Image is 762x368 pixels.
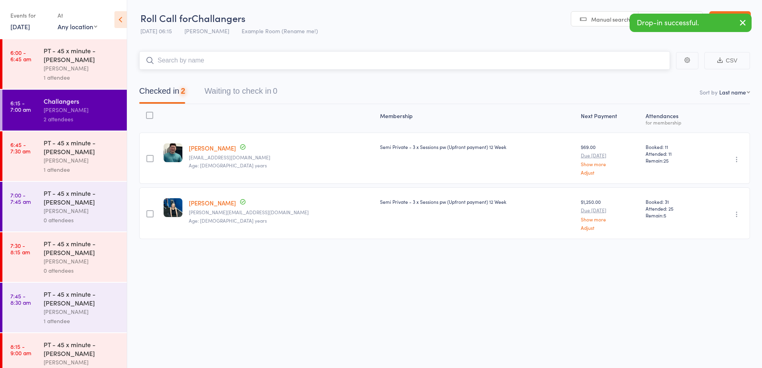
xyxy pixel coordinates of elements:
[204,82,277,104] button: Waiting to check in0
[192,11,246,24] span: Challangers
[44,215,120,225] div: 0 attendees
[630,14,752,32] div: Drop-in successful.
[44,307,120,316] div: [PERSON_NAME]
[377,108,578,129] div: Membership
[10,192,31,205] time: 7:00 - 7:45 am
[44,97,120,105] div: Challangers
[164,198,182,217] img: image1697437034.png
[44,290,120,307] div: PT - 45 x minute - [PERSON_NAME]
[646,157,703,164] span: Remain:
[140,27,172,35] span: [DATE] 06:15
[139,82,185,104] button: Checked in2
[44,206,120,215] div: [PERSON_NAME]
[189,162,267,169] span: Age: [DEMOGRAPHIC_DATA] years
[581,161,639,167] a: Show more
[44,257,120,266] div: [PERSON_NAME]
[2,232,127,282] a: 7:30 -8:15 amPT - 45 x minute - [PERSON_NAME][PERSON_NAME]0 attendees
[10,100,31,113] time: 6:15 - 7:00 am
[44,239,120,257] div: PT - 45 x minute - [PERSON_NAME]
[58,22,97,31] div: Any location
[10,343,31,356] time: 8:15 - 9:00 am
[642,108,706,129] div: Atten­dances
[164,143,182,162] img: image1695767927.png
[664,212,666,219] span: 5
[2,131,127,181] a: 6:45 -7:30 amPT - 45 x minute - [PERSON_NAME][PERSON_NAME]1 attendee
[646,205,703,212] span: Attended: 25
[44,73,120,82] div: 1 attendee
[44,266,120,275] div: 0 attendees
[646,143,703,150] span: Booked: 11
[10,9,50,22] div: Events for
[700,88,718,96] label: Sort by
[242,27,318,35] span: Example Room (Rename me!)
[10,293,31,306] time: 7:45 - 8:30 am
[184,27,229,35] span: [PERSON_NAME]
[380,143,574,150] div: Semi Private - 3 x Sessions pw (Upfront payment) 12 Week
[581,153,639,158] small: Due [DATE]
[44,189,120,206] div: PT - 45 x minute - [PERSON_NAME]
[646,150,703,157] span: Attended: 11
[44,165,120,174] div: 1 attendee
[44,138,120,156] div: PT - 45 x minute - [PERSON_NAME]
[10,49,31,62] time: 6:00 - 6:45 am
[140,11,192,24] span: Roll Call for
[709,11,751,27] a: Exit roll call
[189,144,236,152] a: [PERSON_NAME]
[44,358,120,367] div: [PERSON_NAME]
[189,217,267,224] span: Age: [DEMOGRAPHIC_DATA] years
[44,316,120,326] div: 1 attendee
[578,108,642,129] div: Next Payment
[664,157,669,164] span: 25
[189,155,374,160] small: dykevli@gmail.com
[2,39,127,89] a: 6:00 -6:45 amPT - 45 x minute - [PERSON_NAME][PERSON_NAME]1 attendee
[189,199,236,207] a: [PERSON_NAME]
[10,242,30,255] time: 7:30 - 8:15 am
[2,182,127,231] a: 7:00 -7:45 amPT - 45 x minute - [PERSON_NAME][PERSON_NAME]0 attendees
[591,15,630,23] span: Manual search
[646,212,703,219] span: Remain:
[646,120,703,125] div: for membership
[581,170,639,175] a: Adjust
[581,207,639,213] small: Due [DATE]
[44,115,120,124] div: 2 attendees
[10,141,30,154] time: 6:45 - 7:30 am
[10,22,30,31] a: [DATE]
[181,86,185,95] div: 2
[189,209,374,215] small: kylie.omarjee@gmail.com
[139,51,670,70] input: Search by name
[2,283,127,332] a: 7:45 -8:30 amPT - 45 x minute - [PERSON_NAME][PERSON_NAME]1 attendee
[44,64,120,73] div: [PERSON_NAME]
[581,225,639,230] a: Adjust
[581,143,639,175] div: $69.00
[719,88,746,96] div: Last name
[58,9,97,22] div: At
[44,156,120,165] div: [PERSON_NAME]
[704,52,750,69] button: CSV
[44,105,120,115] div: [PERSON_NAME]
[380,198,574,205] div: Semi Private - 3 x Sessions pw (Upfront payment) 12 Week
[44,46,120,64] div: PT - 45 x minute - [PERSON_NAME]
[581,198,639,230] div: $1,250.00
[2,90,127,131] a: 6:15 -7:00 amChallangers[PERSON_NAME]2 attendees
[44,340,120,358] div: PT - 45 x minute - [PERSON_NAME]
[273,86,277,95] div: 0
[581,217,639,222] a: Show more
[646,198,703,205] span: Booked: 31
